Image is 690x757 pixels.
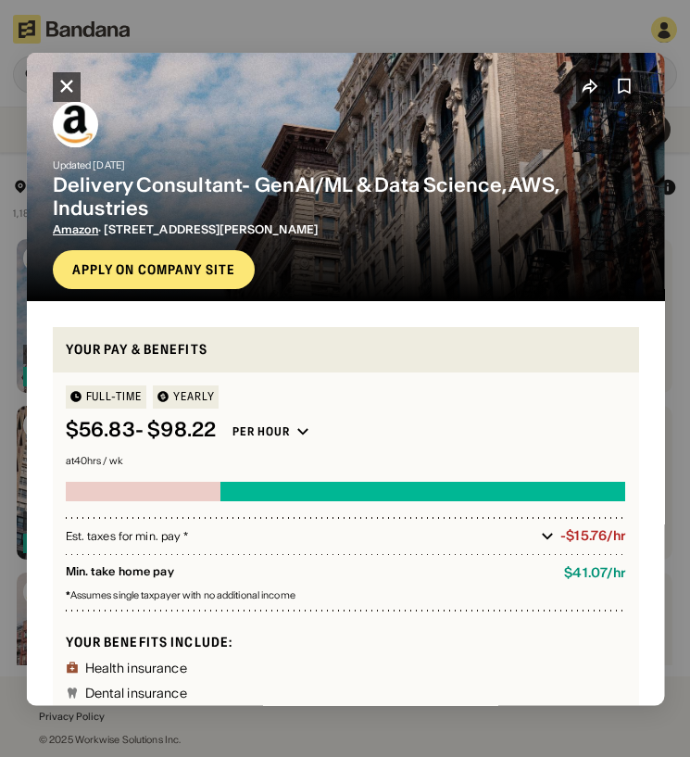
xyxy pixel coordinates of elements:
[84,686,186,699] div: Dental insurance
[85,391,142,402] div: Full-time
[84,662,186,675] div: Health insurance
[564,564,625,580] div: $ 41.07 / hr
[71,262,235,275] div: Apply on company site
[65,564,551,580] div: Min. take home pay
[52,102,97,147] img: Amazon logo
[560,528,625,544] div: -$15.76/hr
[65,528,534,544] div: Est. taxes for min. pay *
[52,173,638,220] div: Delivery Consultant- GenAI/ML & Data Science, AWS, Industries
[172,391,214,402] div: YEARLY
[65,590,625,600] div: Assumes single taxpayer with no additional income
[65,418,216,441] div: $ 56.83 - $98.22
[65,339,625,360] div: Your pay & benefits
[52,160,638,170] div: Updated [DATE]
[65,455,625,465] div: at 40 hrs / wk
[65,634,625,650] div: Your benefits include:
[232,424,289,439] div: Per hour
[52,222,638,236] div: · [STREET_ADDRESS][PERSON_NAME]
[52,221,98,235] span: Amazon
